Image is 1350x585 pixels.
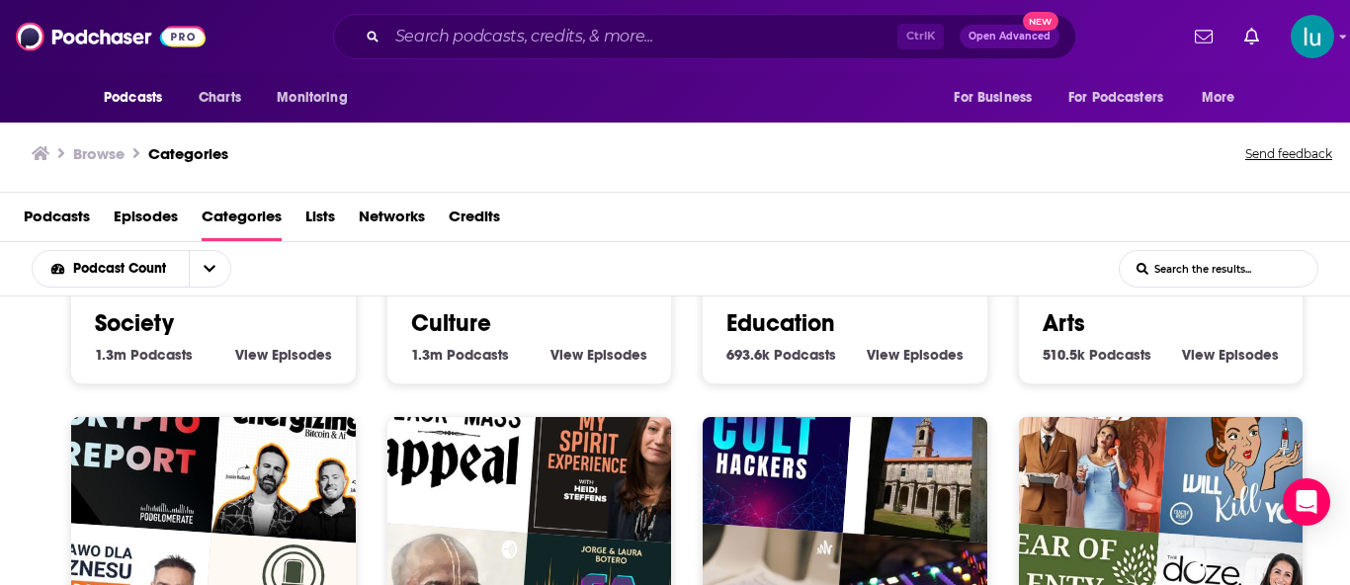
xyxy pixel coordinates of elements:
a: 693.6k Education Podcasts [726,346,836,364]
h3: Browse [73,144,125,163]
span: Ctrl K [897,24,944,49]
span: Logged in as lusodano [1291,15,1334,58]
a: Categories [148,144,228,163]
a: Society [95,308,174,338]
span: Podcasts [1089,346,1151,364]
h2: Choose List sort [32,250,262,288]
img: This Podcast Will Kill You [1158,362,1340,543]
a: Education [726,308,835,338]
span: New [1023,12,1058,31]
img: User Profile [1291,15,1334,58]
img: Podchaser - Follow, Share and Rate Podcasts [16,18,206,55]
span: Charts [199,84,241,112]
span: Episodes [587,346,647,364]
a: Networks [359,201,425,241]
a: View Arts Episodes [1182,346,1279,364]
a: Lists [305,201,335,241]
div: Open Intercom Messenger [1283,478,1330,526]
a: View Culture Episodes [550,346,647,364]
span: View [1182,346,1215,364]
span: View [550,346,583,364]
img: Your Mom & Dad [988,350,1170,532]
img: Homilía de Juan Mª de Armenteira_ 2013_3_23_5º Sáb [843,362,1025,543]
span: Episodes [903,346,964,364]
button: open menu [263,79,373,117]
a: Culture [411,308,491,338]
button: open menu [940,79,1056,117]
span: Episodes [272,346,332,364]
span: Monitoring [277,84,347,112]
span: Podcasts [447,346,509,364]
a: 1.3m Culture Podcasts [411,346,509,364]
a: Credits [449,201,500,241]
a: Show notifications dropdown [1187,20,1221,53]
img: Black Mass Appeal: Modern Satanism for the Masses [357,350,539,532]
span: View [235,346,268,364]
a: Categories [202,201,282,241]
button: open menu [33,262,189,276]
img: Daily Crypto Report [41,350,222,532]
span: 1.3m [95,346,127,364]
a: Show notifications dropdown [1236,20,1267,53]
span: View [867,346,899,364]
span: Podcasts [104,84,162,112]
button: open menu [189,251,230,287]
span: 693.6k [726,346,770,364]
span: 510.5k [1043,346,1085,364]
a: Arts [1043,308,1085,338]
a: View Society Episodes [235,346,332,364]
span: For Podcasters [1068,84,1163,112]
img: Cult Hackers [672,350,854,532]
span: For Business [954,84,1032,112]
a: Charts [186,79,253,117]
div: Search podcasts, credits, & more... [333,14,1076,59]
button: open menu [90,79,188,117]
button: open menu [1188,79,1260,117]
span: Podcasts [774,346,836,364]
a: Podcasts [24,201,90,241]
input: Search podcasts, credits, & more... [387,21,897,52]
span: Podcast Count [73,262,173,276]
span: Podcasts [130,346,193,364]
span: 1.3m [411,346,443,364]
span: Open Advanced [969,32,1051,42]
button: Send feedback [1239,140,1338,168]
button: Show profile menu [1291,15,1334,58]
a: Episodes [114,201,178,241]
img: My Spirit Experience -With Heidi Steffens [527,362,709,543]
span: Episodes [1219,346,1279,364]
a: 510.5k Arts Podcasts [1043,346,1151,364]
button: open menu [1055,79,1192,117]
img: Energizing Bitcoin & Ai [211,362,393,543]
a: View Education Episodes [867,346,964,364]
a: 1.3m Society Podcasts [95,346,193,364]
button: Open AdvancedNew [960,25,1059,48]
span: More [1202,84,1235,112]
